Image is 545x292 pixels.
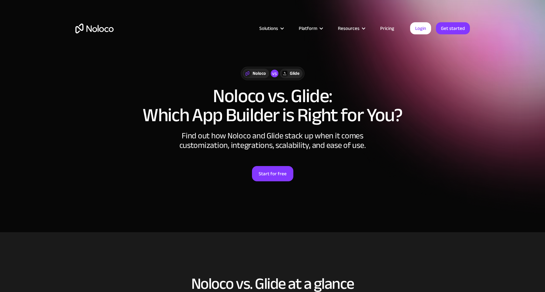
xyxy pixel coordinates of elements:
[253,70,266,77] div: Noloco
[291,24,330,32] div: Platform
[251,24,291,32] div: Solutions
[338,24,360,32] div: Resources
[330,24,372,32] div: Resources
[259,24,278,32] div: Solutions
[299,24,317,32] div: Platform
[372,24,402,32] a: Pricing
[436,22,470,34] a: Get started
[410,22,431,34] a: Login
[75,24,114,33] a: home
[75,87,470,125] h1: Noloco vs. Glide: Which App Builder is Right for You?
[177,131,368,150] div: Find out how Noloco and Glide stack up when it comes customization, integrations, scalability, an...
[290,70,299,77] div: Glide
[252,166,293,181] a: Start for free
[271,70,278,77] div: vs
